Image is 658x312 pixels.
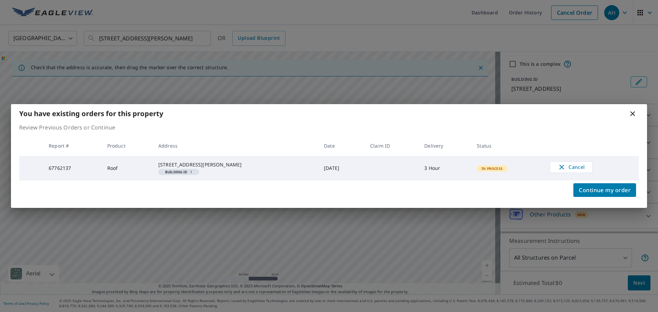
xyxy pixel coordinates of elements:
[153,136,318,156] th: Address
[165,170,187,174] em: Building ID
[471,136,544,156] th: Status
[573,183,636,197] button: Continue my order
[419,136,471,156] th: Delivery
[550,161,593,173] button: Cancel
[365,136,419,156] th: Claim ID
[477,166,507,171] span: In Process
[19,109,163,118] b: You have existing orders for this property
[419,156,471,180] td: 3 Hour
[43,156,102,180] td: 67762137
[557,163,585,171] span: Cancel
[579,185,631,195] span: Continue my order
[318,156,365,180] td: [DATE]
[102,156,153,180] td: Roof
[161,170,196,174] span: 1
[43,136,102,156] th: Report #
[102,136,153,156] th: Product
[158,161,313,168] div: [STREET_ADDRESS][PERSON_NAME]
[318,136,365,156] th: Date
[19,123,639,132] p: Review Previous Orders or Continue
